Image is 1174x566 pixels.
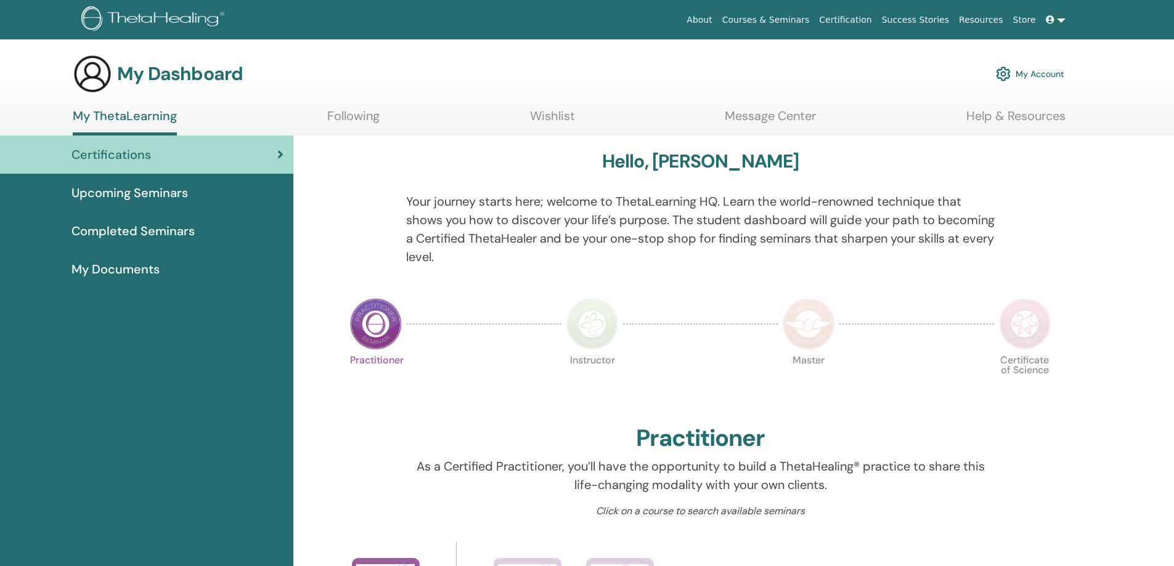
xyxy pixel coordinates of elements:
[602,150,799,172] h3: Hello, [PERSON_NAME]
[717,9,815,31] a: Courses & Seminars
[877,9,954,31] a: Success Stories
[566,298,618,350] img: Instructor
[725,108,816,132] a: Message Center
[73,108,177,135] a: My ThetaLearning
[783,298,834,350] img: Master
[566,355,618,407] p: Instructor
[71,145,151,164] span: Certifications
[954,9,1008,31] a: Resources
[350,298,402,350] img: Practitioner
[996,60,1064,87] a: My Account
[73,54,112,94] img: generic-user-icon.jpg
[71,260,160,278] span: My Documents
[71,222,195,240] span: Completed Seminars
[530,108,575,132] a: Wishlist
[783,355,834,407] p: Master
[996,63,1011,84] img: cog.svg
[999,355,1051,407] p: Certificate of Science
[999,298,1051,350] img: Certificate of Science
[71,184,188,202] span: Upcoming Seminars
[327,108,380,132] a: Following
[682,9,717,31] a: About
[406,504,995,519] p: Click on a course to search available seminars
[117,63,243,85] h3: My Dashboard
[814,9,876,31] a: Certification
[81,6,229,34] img: logo.png
[966,108,1066,132] a: Help & Resources
[406,457,995,494] p: As a Certified Practitioner, you’ll have the opportunity to build a ThetaHealing® practice to sha...
[350,355,402,407] p: Practitioner
[1008,9,1041,31] a: Store
[636,424,765,453] h2: Practitioner
[406,192,995,266] p: Your journey starts here; welcome to ThetaLearning HQ. Learn the world-renowned technique that sh...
